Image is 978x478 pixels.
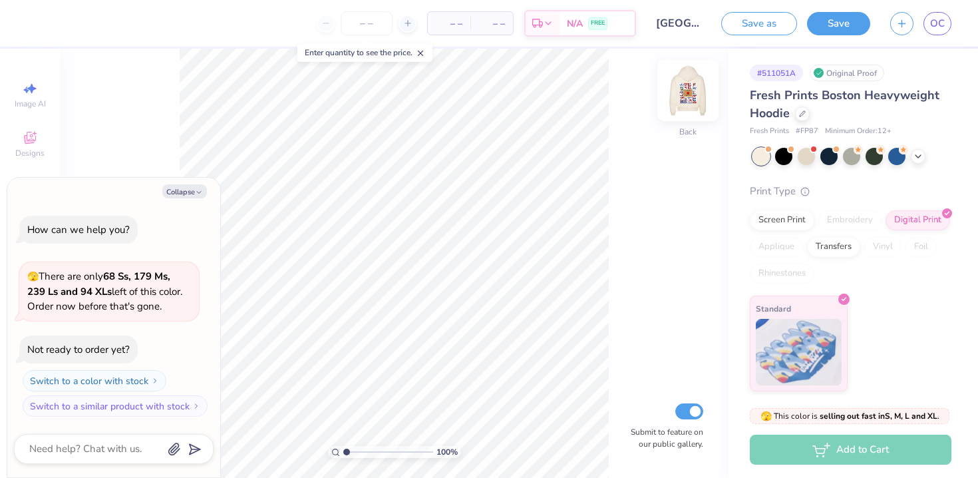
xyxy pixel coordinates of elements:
[756,319,842,385] img: Standard
[760,410,939,422] span: This color is .
[796,126,818,137] span: # FP87
[905,237,937,257] div: Foil
[818,210,882,230] div: Embroidery
[750,210,814,230] div: Screen Print
[567,17,583,31] span: N/A
[820,411,937,421] strong: selling out fast in S, M, L and XL
[807,12,870,35] button: Save
[756,302,791,316] span: Standard
[27,343,130,356] div: Not ready to order yet?
[623,426,703,450] label: Submit to feature on our public gallery.
[923,12,951,35] a: OC
[27,223,130,236] div: How can we help you?
[661,64,715,117] img: Back
[750,184,951,199] div: Print Type
[750,264,814,284] div: Rhinestones
[436,446,458,458] span: 100 %
[341,11,393,35] input: – –
[721,12,797,35] button: Save as
[297,43,432,62] div: Enter quantity to see the price.
[825,126,892,137] span: Minimum Order: 12 +
[23,370,166,391] button: Switch to a color with stock
[886,210,950,230] div: Digital Print
[436,17,462,31] span: – –
[15,99,46,109] span: Image AI
[864,237,901,257] div: Vinyl
[750,237,803,257] div: Applique
[807,237,860,257] div: Transfers
[750,65,803,81] div: # 511051A
[679,126,697,138] div: Back
[478,17,505,31] span: – –
[810,65,884,81] div: Original Proof
[930,16,945,31] span: OC
[27,270,39,283] span: 🫣
[23,395,208,417] button: Switch to a similar product with stock
[591,19,605,28] span: FREE
[27,270,182,313] span: There are only left of this color. Order now before that's gone.
[192,402,200,410] img: Switch to a similar product with stock
[27,270,170,298] strong: 68 Ss, 179 Ms, 239 Ls and 94 XLs
[162,184,207,198] button: Collapse
[750,87,939,121] span: Fresh Prints Boston Heavyweight Hoodie
[760,410,772,423] span: 🫣
[646,10,711,37] input: Untitled Design
[15,148,45,158] span: Designs
[151,377,159,385] img: Switch to a color with stock
[750,126,789,137] span: Fresh Prints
